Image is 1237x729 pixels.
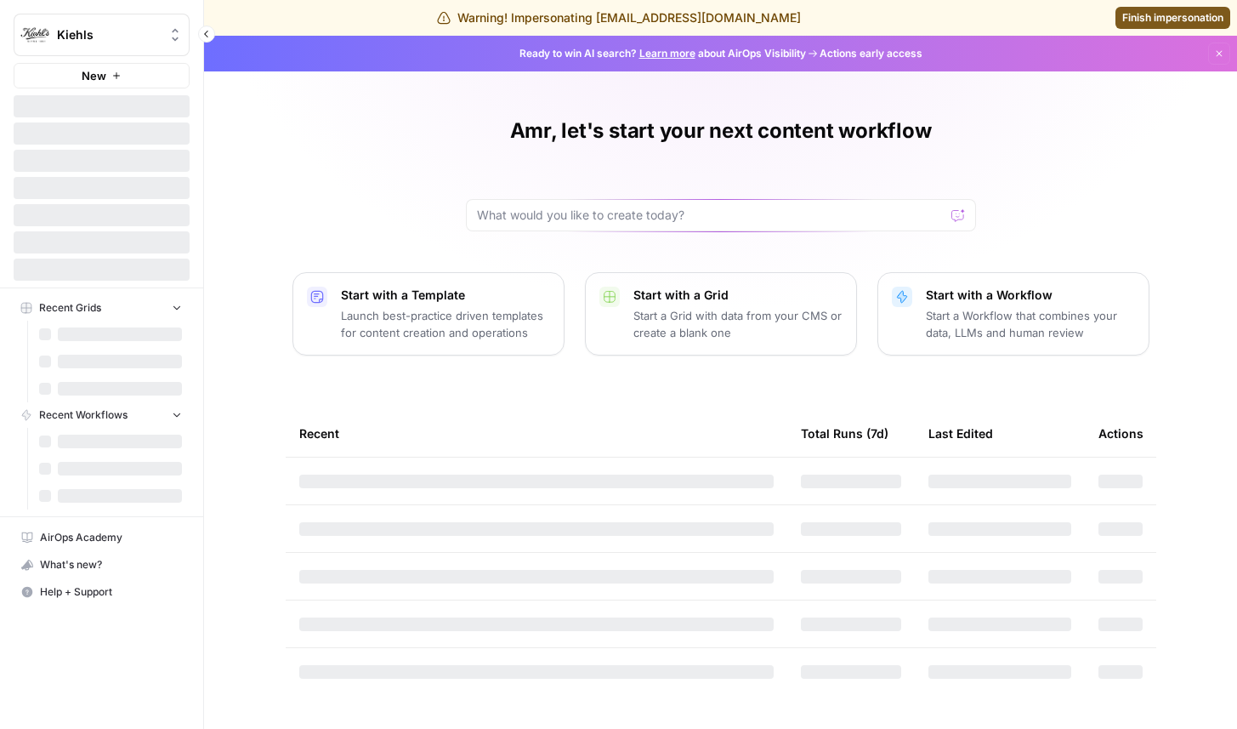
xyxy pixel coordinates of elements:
button: What's new? [14,551,190,578]
span: Recent Workflows [39,407,128,423]
button: Start with a WorkflowStart a Workflow that combines your data, LLMs and human review [877,272,1149,356]
p: Start a Workflow that combines your data, LLMs and human review [926,307,1135,341]
div: Last Edited [928,410,993,457]
span: Help + Support [40,584,182,600]
p: Start with a Grid [633,287,843,304]
button: Recent Grids [14,295,190,321]
span: AirOps Academy [40,530,182,545]
div: Warning! Impersonating [EMAIL_ADDRESS][DOMAIN_NAME] [437,9,801,26]
button: Start with a GridStart a Grid with data from your CMS or create a blank one [585,272,857,356]
div: What's new? [14,552,189,578]
button: Recent Workflows [14,402,190,428]
span: Kiehls [57,26,160,43]
span: Ready to win AI search? about AirOps Visibility [519,46,806,61]
button: New [14,63,190,88]
div: Total Runs (7d) [801,410,888,457]
a: Learn more [639,47,695,60]
a: AirOps Academy [14,524,190,551]
p: Launch best-practice driven templates for content creation and operations [341,307,550,341]
button: Help + Support [14,578,190,606]
p: Start with a Workflow [926,287,1135,304]
span: Recent Grids [39,300,101,316]
img: Kiehls Logo [20,20,50,50]
button: Start with a TemplateLaunch best-practice driven templates for content creation and operations [292,272,565,356]
div: Actions [1098,410,1143,457]
span: Finish impersonation [1122,10,1223,26]
span: New [82,67,106,84]
h1: Amr, let's start your next content workflow [510,117,932,145]
input: What would you like to create today? [477,207,945,224]
div: Recent [299,410,774,457]
p: Start with a Template [341,287,550,304]
span: Actions early access [820,46,922,61]
button: Workspace: Kiehls [14,14,190,56]
p: Start a Grid with data from your CMS or create a blank one [633,307,843,341]
a: Finish impersonation [1115,7,1230,29]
